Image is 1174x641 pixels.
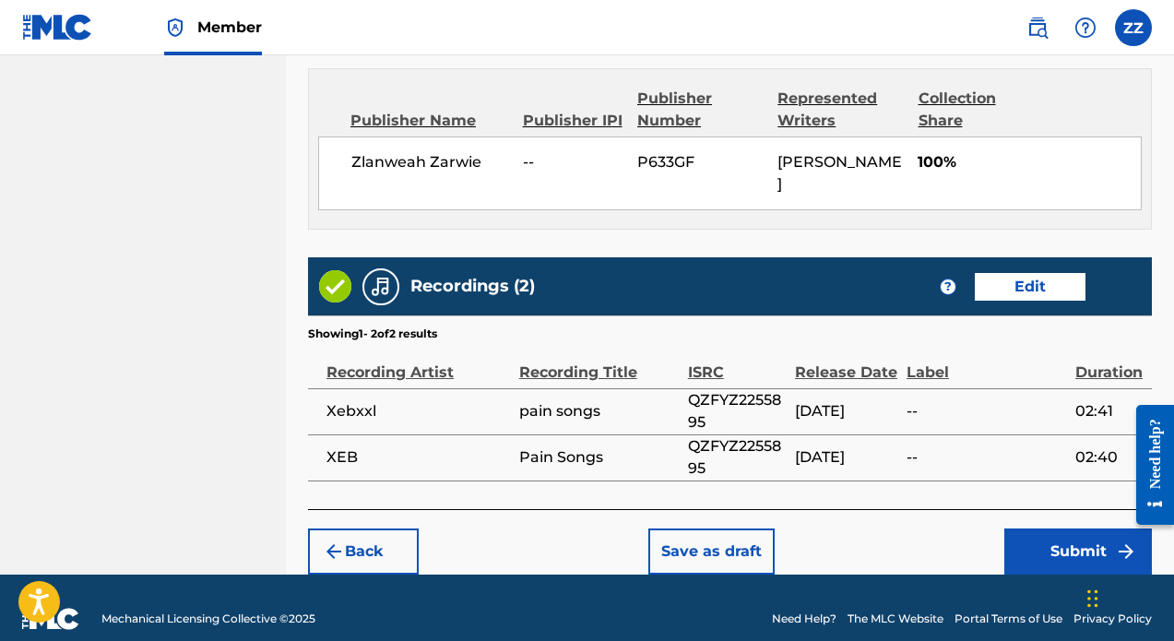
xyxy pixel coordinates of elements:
span: -- [523,151,623,173]
img: help [1074,17,1097,39]
button: Edit [975,273,1085,301]
span: Mechanical Licensing Collective © 2025 [101,611,315,627]
div: Drag [1087,571,1098,626]
span: [PERSON_NAME] [777,153,902,193]
span: ? [941,279,955,294]
div: Duration [1075,342,1143,384]
span: QZFYZ2255895 [688,435,786,480]
span: -- [907,400,1066,422]
div: ISRC [688,342,786,384]
span: Xebxxl [326,400,510,422]
span: 100% [918,151,1141,173]
div: Publisher Name [350,110,509,132]
span: [DATE] [795,446,897,469]
div: Recording Title [519,342,679,384]
span: pain songs [519,400,679,422]
span: Member [197,17,262,38]
a: Privacy Policy [1073,611,1152,627]
img: Valid [319,270,351,303]
span: Pain Songs [519,446,679,469]
span: 02:40 [1075,446,1143,469]
img: Top Rightsholder [164,17,186,39]
a: Need Help? [772,611,836,627]
span: XEB [326,446,510,469]
iframe: Chat Widget [1082,552,1174,641]
div: Recording Artist [326,342,510,384]
img: logo [22,608,79,630]
div: Publisher Number [637,88,764,132]
span: QZFYZ2255895 [688,389,786,433]
img: f7272a7cc735f4ea7f67.svg [1115,540,1137,563]
button: Back [308,528,419,575]
p: Showing 1 - 2 of 2 results [308,326,437,342]
span: [DATE] [795,400,897,422]
h5: Recordings (2) [410,276,535,297]
img: MLC Logo [22,14,93,41]
div: Publisher IPI [523,110,623,132]
button: Submit [1004,528,1152,575]
span: 02:41 [1075,400,1143,422]
div: Collection Share [919,88,1038,132]
span: Zlanweah Zarwie [351,151,509,173]
a: The MLC Website [848,611,943,627]
div: User Menu [1115,9,1152,46]
iframe: Resource Center [1122,386,1174,544]
div: Release Date [795,342,897,384]
img: Recordings [370,276,392,298]
div: Represented Writers [777,88,904,132]
a: Portal Terms of Use [955,611,1062,627]
span: P633GF [637,151,764,173]
img: search [1026,17,1049,39]
img: 7ee5dd4eb1f8a8e3ef2f.svg [323,540,345,563]
button: Save as draft [648,528,775,575]
a: Public Search [1019,9,1056,46]
span: -- [907,446,1066,469]
div: Label [907,342,1066,384]
div: Help [1067,9,1104,46]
